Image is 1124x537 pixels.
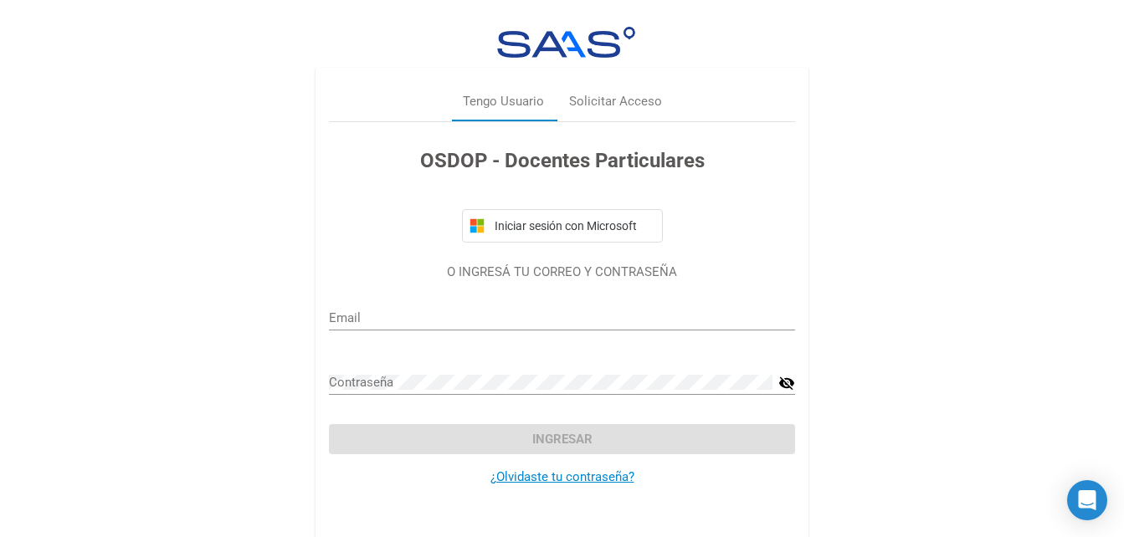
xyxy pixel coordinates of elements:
span: Iniciar sesión con Microsoft [491,219,655,233]
a: ¿Olvidaste tu contraseña? [490,469,634,484]
button: Ingresar [329,424,795,454]
h3: OSDOP - Docentes Particulares [329,146,795,176]
mat-icon: visibility_off [778,373,795,393]
div: Solicitar Acceso [569,92,662,111]
div: Tengo Usuario [463,92,544,111]
p: O INGRESÁ TU CORREO Y CONTRASEÑA [329,263,795,282]
div: Open Intercom Messenger [1067,480,1107,520]
span: Ingresar [532,432,593,447]
button: Iniciar sesión con Microsoft [462,209,663,243]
